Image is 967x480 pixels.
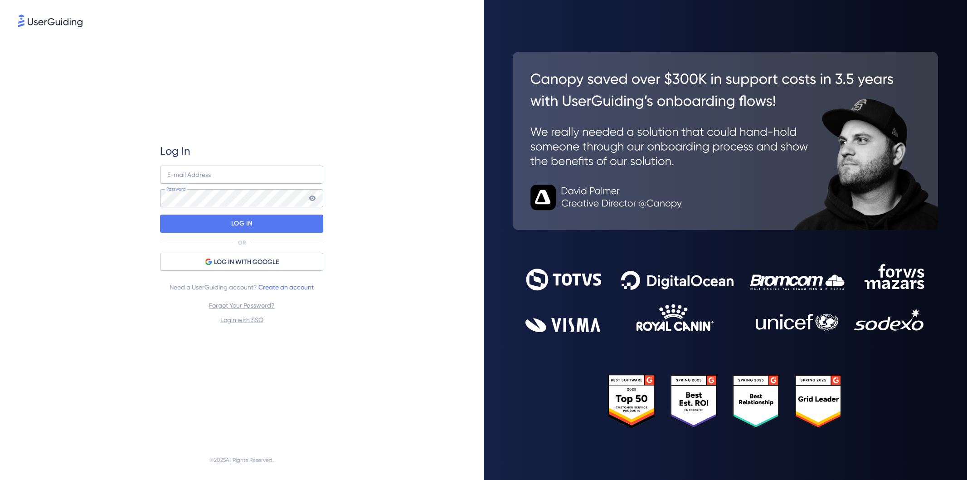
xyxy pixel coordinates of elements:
[170,282,314,293] span: Need a UserGuiding account?
[513,52,938,230] img: 26c0aa7c25a843aed4baddd2b5e0fa68.svg
[214,257,279,268] span: LOG IN WITH GOOGLE
[608,375,842,428] img: 25303e33045975176eb484905ab012ff.svg
[525,264,925,332] img: 9302ce2ac39453076f5bc0f2f2ca889b.svg
[160,144,190,158] span: Log In
[160,166,323,184] input: example@company.com
[231,216,253,231] p: LOG IN
[18,15,83,27] img: 8faab4ba6bc7696a72372aa768b0286c.svg
[209,302,275,309] a: Forgot Your Password?
[209,455,274,465] span: © 2025 All Rights Reserved.
[220,316,263,323] a: Login with SSO
[258,284,314,291] a: Create an account
[238,239,246,246] p: OR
